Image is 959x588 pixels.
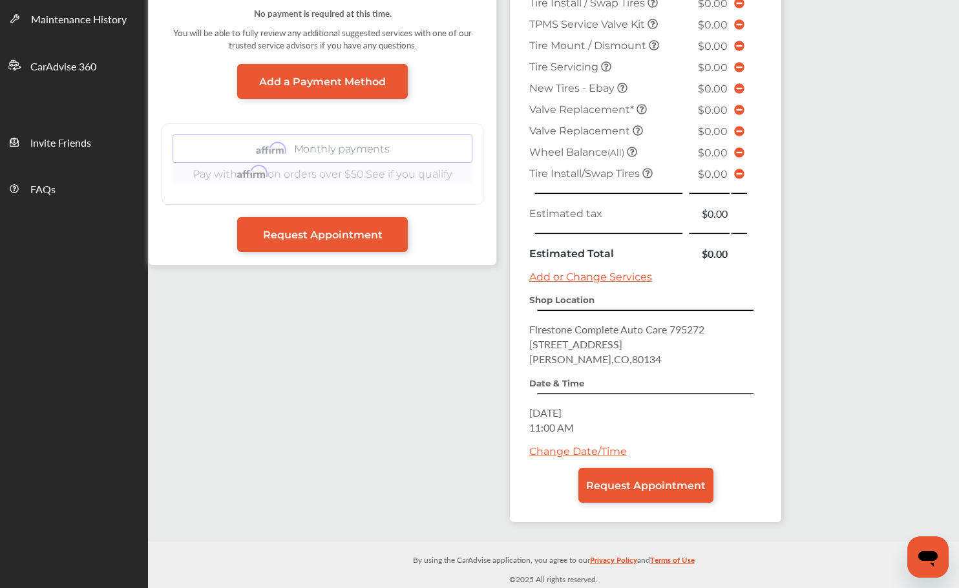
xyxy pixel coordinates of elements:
[148,552,959,566] p: By using the CarAdvise application, you agree to our and
[526,203,688,224] td: Estimated tax
[529,337,622,352] span: [STREET_ADDRESS]
[907,536,949,578] iframe: Button to launch messaging window
[529,103,637,116] span: Valve Replacement*
[607,147,624,158] small: (All)
[529,271,652,283] a: Add or Change Services
[529,405,562,420] span: [DATE]
[526,243,688,264] td: Estimated Total
[529,39,649,52] span: Tire Mount / Dismount
[529,18,648,30] span: TPMS Service Valve Kit
[529,82,617,94] span: New Tires - Ebay
[148,541,959,588] div: © 2025 All rights reserved.
[30,182,56,198] span: FAQs
[698,125,728,138] span: $0.00
[237,64,408,99] a: Add a Payment Method
[237,217,408,252] a: Request Appointment
[650,552,695,572] a: Terms of Use
[254,7,392,19] strong: No payment is required at this time.
[529,445,627,457] a: Change Date/Time
[698,104,728,116] span: $0.00
[30,59,96,76] span: CarAdvise 360
[31,12,127,28] span: Maintenance History
[688,203,732,224] td: $0.00
[529,125,633,137] span: Valve Replacement
[698,61,728,74] span: $0.00
[162,20,483,64] div: You will be able to fully review any additional suggested services with one of our trusted servic...
[590,552,637,572] a: Privacy Policy
[698,147,728,159] span: $0.00
[529,420,574,435] span: 11:00 AM
[529,322,704,337] span: Firestone Complete Auto Care 795272
[263,229,383,241] span: Request Appointment
[529,352,661,366] span: [PERSON_NAME] , CO , 80134
[529,146,627,158] span: Wheel Balance
[259,76,386,88] span: Add a Payment Method
[529,378,584,388] strong: Date & Time
[688,243,732,264] td: $0.00
[698,83,728,95] span: $0.00
[698,19,728,31] span: $0.00
[529,61,601,73] span: Tire Servicing
[698,168,728,180] span: $0.00
[30,135,91,152] span: Invite Friends
[578,468,713,503] a: Request Appointment
[529,167,642,180] span: Tire Install/Swap Tires
[698,40,728,52] span: $0.00
[529,295,595,305] strong: Shop Location
[586,479,706,492] span: Request Appointment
